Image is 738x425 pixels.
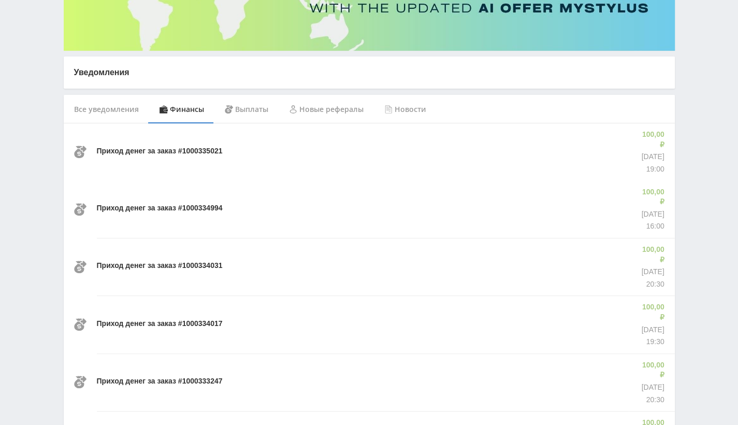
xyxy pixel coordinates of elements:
p: Приход денег за заказ #1000334017 [97,319,223,329]
p: 20:30 [639,279,664,290]
p: [DATE] [639,325,664,335]
div: Новости [374,95,437,124]
p: [DATE] [639,382,664,393]
div: Новые рефералы [279,95,374,124]
p: [DATE] [639,152,664,162]
p: 16:00 [639,221,664,232]
div: Все уведомления [64,95,149,124]
p: 100,00 ₽ [639,245,664,265]
p: [DATE] [639,267,664,277]
p: Приход денег за заказ #1000335021 [97,146,223,157]
p: 100,00 ₽ [639,302,664,322]
p: Приход денег за заказ #1000334994 [97,203,223,214]
div: Выплаты [214,95,279,124]
div: Финансы [149,95,214,124]
p: 19:00 [639,164,664,175]
p: 100,00 ₽ [639,187,664,207]
p: [DATE] [639,209,664,220]
p: 20:30 [639,395,664,405]
p: Приход денег за заказ #1000334031 [97,261,223,271]
p: 100,00 ₽ [639,130,664,150]
p: Приход денег за заказ #1000333247 [97,376,223,387]
p: 19:30 [639,337,664,347]
p: 100,00 ₽ [639,360,664,380]
p: Уведомления [74,67,664,78]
